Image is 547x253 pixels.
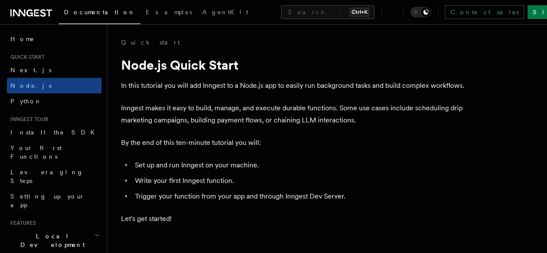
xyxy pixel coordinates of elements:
[10,35,35,43] span: Home
[10,169,83,184] span: Leveraging Steps
[7,116,48,123] span: Inngest tour
[121,213,467,225] p: Let's get started!
[202,9,248,16] span: AgentKit
[7,232,94,249] span: Local Development
[7,140,102,164] a: Your first Functions
[410,7,431,17] button: Toggle dark mode
[10,67,51,74] span: Next.js
[7,62,102,78] a: Next.js
[132,190,467,202] li: Trigger your function from your app and through Inngest Dev Server.
[141,3,197,23] a: Examples
[132,175,467,187] li: Write your first Inngest function.
[7,125,102,140] a: Install the SDK
[7,189,102,213] a: Setting up your app
[10,98,42,105] span: Python
[7,228,102,253] button: Local Development
[132,159,467,171] li: Set up and run Inngest on your machine.
[121,38,180,47] a: Quick start
[121,57,467,73] h1: Node.js Quick Start
[7,31,102,47] a: Home
[7,93,102,109] a: Python
[121,102,467,126] p: Inngest makes it easy to build, manage, and execute durable functions. Some use cases include sch...
[10,144,62,160] span: Your first Functions
[197,3,253,23] a: AgentKit
[7,220,36,227] span: Features
[7,54,45,61] span: Quick start
[64,9,135,16] span: Documentation
[121,137,467,149] p: By the end of this ten-minute tutorial you will:
[121,80,467,92] p: In this tutorial you will add Inngest to a Node.js app to easily run background tasks and build c...
[7,78,102,93] a: Node.js
[10,82,51,89] span: Node.js
[350,8,369,16] kbd: Ctrl+K
[281,5,374,19] button: Search...Ctrl+K
[7,164,102,189] a: Leveraging Steps
[59,3,141,24] a: Documentation
[10,129,100,136] span: Install the SDK
[10,193,85,208] span: Setting up your app
[445,5,524,19] a: Contact sales
[146,9,192,16] span: Examples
